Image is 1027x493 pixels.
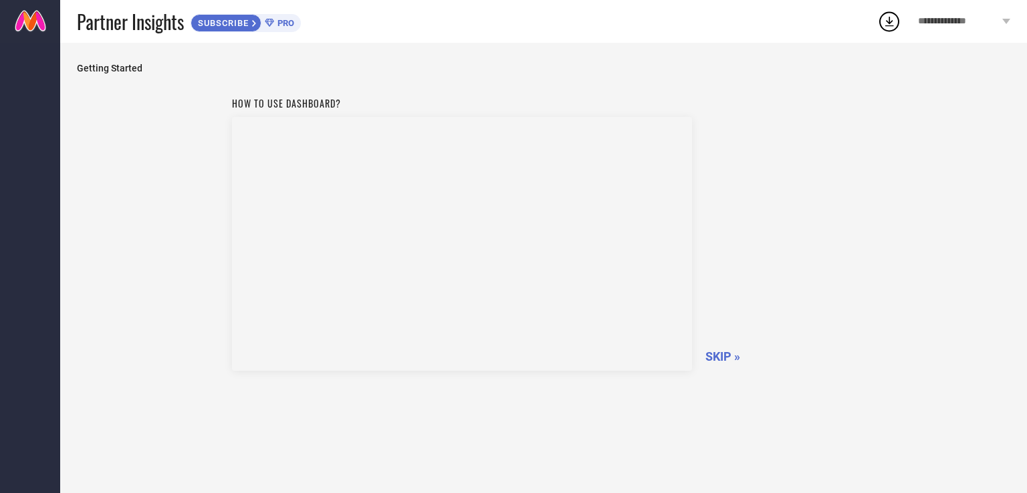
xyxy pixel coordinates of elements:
[705,349,740,363] span: SKIP »
[232,117,692,371] iframe: Workspace Section
[77,63,1010,73] span: Getting Started
[77,8,184,35] span: Partner Insights
[877,9,901,33] div: Open download list
[191,18,252,28] span: SUBSCRIBE
[232,96,692,110] h1: How to use dashboard?
[274,18,294,28] span: PRO
[191,11,301,32] a: SUBSCRIBEPRO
